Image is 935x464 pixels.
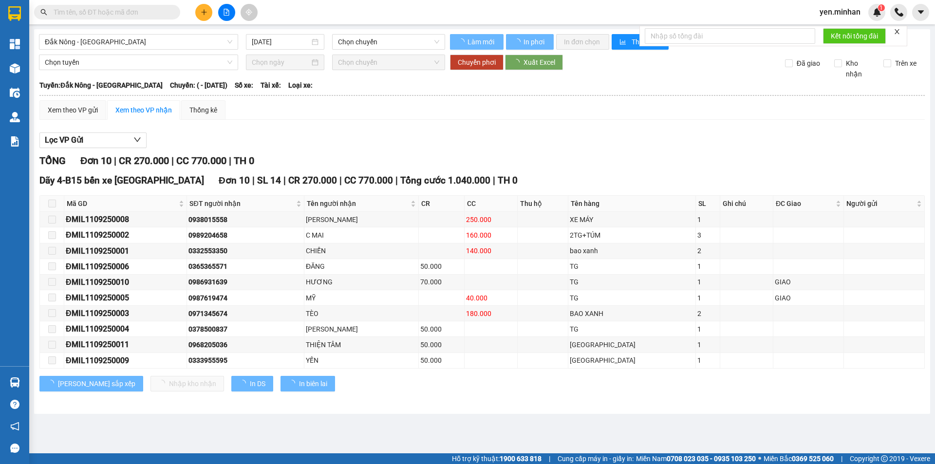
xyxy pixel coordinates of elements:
[306,339,417,350] div: THIỆN TÂM
[252,57,310,68] input: Chọn ngày
[219,175,250,186] span: Đơn 10
[570,355,694,366] div: [GEOGRAPHIC_DATA]
[10,112,20,122] img: warehouse-icon
[775,293,841,303] div: GIAO
[47,380,58,387] span: loading
[395,175,398,186] span: |
[304,353,419,369] td: YẾN
[39,81,163,89] b: Tuyến: Đắk Nông - [GEOGRAPHIC_DATA]
[187,227,304,243] td: 0989204658
[119,155,169,167] span: CR 270.000
[570,214,694,225] div: XE MÁY
[189,198,294,209] span: SĐT người nhận
[188,214,302,225] div: 0938015558
[66,292,185,304] div: ĐMIL1109250005
[570,261,694,272] div: TG
[241,4,258,21] button: aim
[187,353,304,369] td: 0333955595
[10,136,20,147] img: solution-icon
[64,337,187,353] td: ĐMIL1109250011
[64,275,187,290] td: ĐMIL1109250010
[842,58,876,79] span: Kho nhận
[667,455,756,463] strong: 0708 023 035 - 0935 103 250
[234,155,254,167] span: TH 0
[66,245,185,257] div: ĐMIL1109250001
[450,34,504,50] button: Làm mới
[283,175,286,186] span: |
[420,324,463,334] div: 50.000
[66,276,185,288] div: ĐMIL1109250010
[306,230,417,241] div: C MAI
[39,376,143,391] button: [PERSON_NAME] sắp xếp
[697,245,718,256] div: 2
[306,245,417,256] div: CHIẾN
[80,155,112,167] span: Đơn 10
[420,261,463,272] div: 50.000
[188,245,302,256] div: 0332553350
[39,132,147,148] button: Lọc VP Gửi
[500,455,542,463] strong: 1900 633 818
[568,196,696,212] th: Tên hàng
[40,9,47,16] span: search
[306,261,417,272] div: ĐĂNG
[189,105,217,115] div: Thống kê
[420,277,463,287] div: 70.000
[841,453,842,464] span: |
[188,230,302,241] div: 0989204658
[66,260,185,273] div: ĐMIL1109250006
[288,80,313,91] span: Loại xe:
[288,380,299,387] span: loading
[831,31,878,41] span: Kết nối tổng đài
[720,196,773,212] th: Ghi chú
[187,243,304,259] td: 0332553350
[176,155,226,167] span: CC 770.000
[697,277,718,287] div: 1
[697,355,718,366] div: 1
[458,38,466,45] span: loading
[64,212,187,227] td: ĐMIL1109250008
[420,339,463,350] div: 50.000
[466,308,516,319] div: 180.000
[66,354,185,367] div: ĐMIL1109250009
[66,229,185,241] div: ĐMIL1109250002
[188,355,302,366] div: 0333955595
[465,196,518,212] th: CC
[881,455,888,462] span: copyright
[697,324,718,334] div: 1
[636,453,756,464] span: Miền Nam
[304,259,419,275] td: ĐĂNG
[306,308,417,319] div: TÈO
[239,380,250,387] span: loading
[304,275,419,290] td: HƯƠNG
[697,308,718,319] div: 2
[10,444,19,453] span: message
[171,155,174,167] span: |
[556,34,609,50] button: In đơn chọn
[306,293,417,303] div: MỸ
[187,337,304,353] td: 0968205036
[338,55,439,70] span: Chọn chuyến
[58,378,135,389] span: [PERSON_NAME] sắp xếp
[344,175,393,186] span: CC 770.000
[632,37,661,47] span: Thống kê
[570,293,694,303] div: TG
[846,198,915,209] span: Người gửi
[467,37,496,47] span: Làm mới
[549,453,550,464] span: |
[280,376,335,391] button: In biên lai
[64,321,187,337] td: ĐMIL1109250004
[873,8,881,17] img: icon-new-feature
[570,245,694,256] div: bao xanh
[452,453,542,464] span: Hỗ trợ kỹ thuật:
[45,134,83,146] span: Lọc VP Gửi
[304,337,419,353] td: THIỆN TÂM
[306,324,417,334] div: [PERSON_NAME]
[229,155,231,167] span: |
[188,308,302,319] div: 0971345674
[419,196,465,212] th: CR
[506,34,554,50] button: In phơi
[235,80,253,91] span: Số xe:
[304,306,419,321] td: TÈO
[697,339,718,350] div: 1
[812,6,868,18] span: yen.minhan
